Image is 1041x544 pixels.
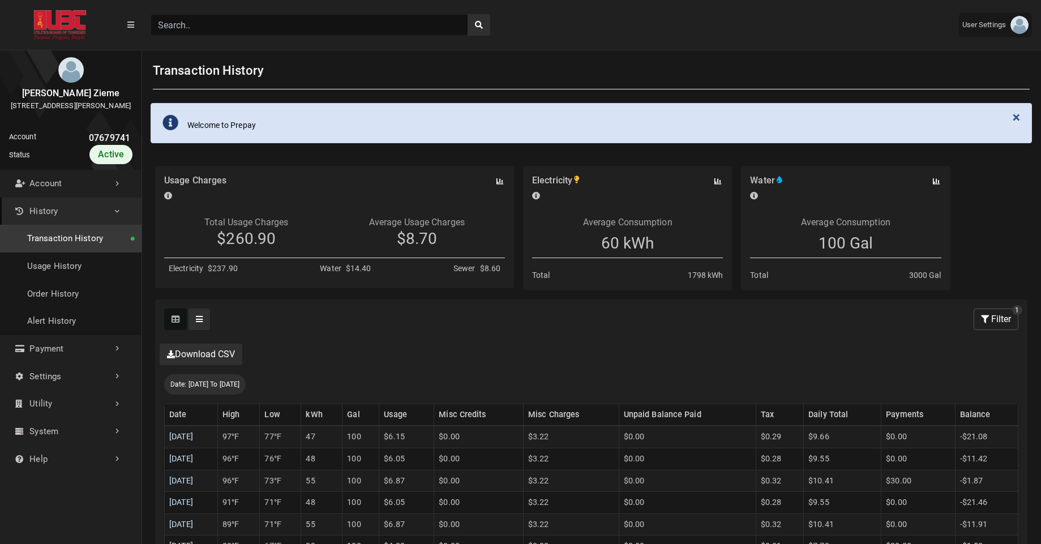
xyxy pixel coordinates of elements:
[434,470,524,492] td: $0.00
[379,448,434,470] td: $6.05
[909,269,941,281] div: 3000 Gal
[260,513,301,536] td: 71°F
[756,470,803,492] td: $0.32
[468,14,490,36] button: search
[342,513,379,536] td: 100
[804,492,881,514] td: $9.55
[804,404,881,426] th: Daily Total
[619,513,756,536] td: $0.00
[217,404,260,426] th: High
[187,119,256,131] div: Welcome to Prepay
[756,426,803,448] td: $0.29
[495,176,505,186] button: Chart for Usage Charges
[756,513,803,536] td: $0.32
[151,14,468,36] input: Search
[260,492,301,514] td: 71°F
[169,432,194,442] a: [DATE]
[9,87,132,100] div: [PERSON_NAME] Zieme
[524,404,619,426] th: Misc Charges
[532,269,550,281] div: Total
[532,175,581,186] h2: Electricity
[756,448,803,470] td: $0.28
[217,513,260,536] td: 89°F
[342,404,379,426] th: Gal
[524,513,619,536] td: $3.22
[1001,104,1031,131] button: Close
[169,476,194,486] a: [DATE]
[328,229,505,249] p: $8.70
[341,263,371,275] div: $14.40
[1012,305,1022,315] span: 1
[955,426,1018,448] td: -$21.08
[379,470,434,492] td: $6.87
[434,513,524,536] td: $0.00
[260,404,301,426] th: Low
[342,470,379,492] td: 100
[955,404,1018,426] th: Balance
[328,216,505,229] p: Average Usage Charges
[955,492,1018,514] td: -$21.46
[320,263,341,275] div: Water
[170,380,187,388] span: Date:
[1013,109,1020,125] span: ×
[434,426,524,448] td: $0.00
[36,131,132,145] div: 07679741
[756,404,803,426] th: Tax
[169,263,203,275] div: Electricity
[713,176,723,186] button: Chart for Electricity
[379,404,434,426] th: Usage
[804,426,881,448] td: $9.66
[819,234,873,253] p: 100 Gal
[217,448,260,470] td: 96°F
[524,448,619,470] td: $3.22
[189,380,240,388] span: [DATE] To [DATE]
[89,145,132,164] div: Active
[342,448,379,470] td: 100
[342,426,379,448] td: 100
[881,404,955,426] th: Payments
[619,492,756,514] td: $0.00
[524,426,619,448] td: $3.22
[804,448,881,470] td: $9.55
[164,216,328,229] p: Total Usage Charges
[583,216,672,234] p: Average Consumption
[434,448,524,470] td: $0.00
[434,492,524,514] td: $0.00
[881,513,955,536] td: $0.00
[260,426,301,448] td: 77°F
[301,470,342,492] td: 55
[203,263,238,275] div: $237.90
[931,176,941,186] button: Chart for Water
[750,269,768,281] div: Total
[164,175,226,186] h2: Usage Charges
[434,404,524,426] th: Misc Credits
[301,426,342,448] td: 47
[601,234,654,253] p: 60 kWh
[756,492,803,514] td: $0.28
[619,426,756,448] td: $0.00
[217,492,260,514] td: 91°F
[881,492,955,514] td: $0.00
[524,470,619,492] td: $3.22
[619,470,756,492] td: $0.00
[974,309,1018,330] button: Filter
[120,15,142,35] button: Menu
[379,513,434,536] td: $6.87
[217,426,260,448] td: 97°F
[153,61,264,80] h1: Transaction History
[881,470,955,492] td: $30.00
[217,470,260,492] td: 96°F
[9,149,31,160] div: Status
[750,175,784,186] h2: Water
[524,492,619,514] td: $3.22
[260,448,301,470] td: 76°F
[342,492,379,514] td: 100
[9,100,132,111] div: [STREET_ADDRESS][PERSON_NAME]
[881,426,955,448] td: $0.00
[301,448,342,470] td: 48
[260,470,301,492] td: 73°F
[619,404,756,426] th: Unpaid Balance Paid
[9,10,111,40] img: ALTSK Logo
[959,12,1032,37] a: User Settings
[955,470,1018,492] td: -$1.87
